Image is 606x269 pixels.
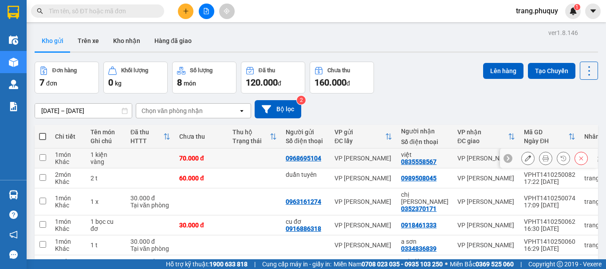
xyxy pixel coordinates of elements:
[130,195,170,202] div: 30.000 đ
[103,62,168,94] button: Khối lượng0kg
[172,62,236,94] button: Số lượng8món
[35,104,132,118] input: Select a date range.
[310,62,374,94] button: Chưa thu160.000đ
[524,225,575,232] div: 16:30 [DATE]
[509,5,565,16] span: trang.phuquy
[334,198,392,205] div: VP [PERSON_NAME]
[286,137,326,144] div: Số điện thoại
[585,4,601,19] button: caret-down
[91,175,122,182] div: 2 t
[334,242,392,249] div: VP [PERSON_NAME]
[147,30,199,51] button: Hàng đã giao
[184,80,196,87] span: món
[126,125,175,148] th: Toggle SortBy
[445,262,448,266] span: ⚪️
[115,80,122,87] span: kg
[9,80,18,89] img: warehouse-icon
[524,195,575,202] div: VPHT1410250074
[121,67,148,74] div: Khối lượng
[178,4,193,19] button: plus
[457,137,508,144] div: ĐC giao
[401,158,437,165] div: 0835558567
[315,77,346,88] span: 160.000
[278,80,281,87] span: đ
[286,198,321,205] div: 0963161274
[401,258,449,265] div: anh đông
[286,155,321,162] div: 0968695104
[401,175,437,182] div: 0989508045
[524,129,568,136] div: Mã GD
[457,222,515,229] div: VP [PERSON_NAME]
[9,190,18,199] img: warehouse-icon
[334,155,392,162] div: VP [PERSON_NAME]
[262,259,331,269] span: Cung cấp máy in - giấy in:
[334,129,385,136] div: VP gửi
[401,191,449,205] div: chị hương
[55,202,82,209] div: Khác
[401,128,449,135] div: Người nhận
[524,245,575,252] div: 16:29 [DATE]
[55,195,82,202] div: 1 món
[55,151,82,158] div: 1 món
[97,64,154,84] h1: VPHT1410250074
[83,46,166,57] b: Gửi khách hàng
[453,125,519,148] th: Toggle SortBy
[179,155,224,162] div: 70.000 đ
[52,67,77,74] div: Đơn hàng
[11,64,96,109] b: GỬI : VP [PERSON_NAME]
[37,8,43,14] span: search
[401,205,437,212] div: 0352370171
[232,137,270,144] div: Trạng thái
[179,133,224,140] div: Chưa thu
[55,171,82,178] div: 2 món
[327,67,350,74] div: Chưa thu
[232,129,270,136] div: Thu hộ
[246,77,278,88] span: 120.000
[219,4,235,19] button: aim
[91,137,122,144] div: Ghi chú
[520,259,522,269] span: |
[9,250,18,259] span: message
[401,245,437,252] div: 0334836839
[130,137,163,144] div: HTTT
[46,80,57,87] span: đơn
[519,125,580,148] th: Toggle SortBy
[55,258,82,265] div: 1 món
[286,218,326,225] div: cu đơ
[130,245,170,252] div: Tại văn phòng
[524,178,575,185] div: 17:22 [DATE]
[55,158,82,165] div: Khác
[166,259,248,269] span: Hỗ trợ kỹ thuật:
[255,100,301,118] button: Bộ lọc
[401,151,449,158] div: việt
[209,261,248,268] strong: 1900 633 818
[55,218,82,225] div: 1 món
[35,30,71,51] button: Kho gửi
[548,28,578,38] div: ver 1.8.146
[142,106,203,115] div: Chọn văn phòng nhận
[49,33,201,44] li: Hotline: 19001874
[524,137,568,144] div: Ngày ĐH
[49,22,201,33] li: 146 [GEOGRAPHIC_DATA], [GEOGRAPHIC_DATA]
[183,8,189,14] span: plus
[55,178,82,185] div: Khác
[286,171,326,178] div: duẩn tuyên
[71,30,106,51] button: Trên xe
[55,238,82,245] div: 1 món
[91,151,122,165] div: 1 kiện vàng
[524,218,575,225] div: VPHT1410250062
[91,242,122,249] div: 1 t
[457,155,515,162] div: VP [PERSON_NAME]
[9,211,18,219] span: question-circle
[286,129,326,136] div: Người gửi
[55,225,82,232] div: Khác
[9,230,18,239] span: notification
[105,10,145,21] b: Phú Quý
[238,107,245,114] svg: open
[179,222,224,229] div: 30.000 đ
[91,129,122,136] div: Tên món
[457,129,508,136] div: VP nhận
[55,133,82,140] div: Chi tiết
[524,258,575,265] div: VPHT1410250059
[286,225,321,232] div: 0916886318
